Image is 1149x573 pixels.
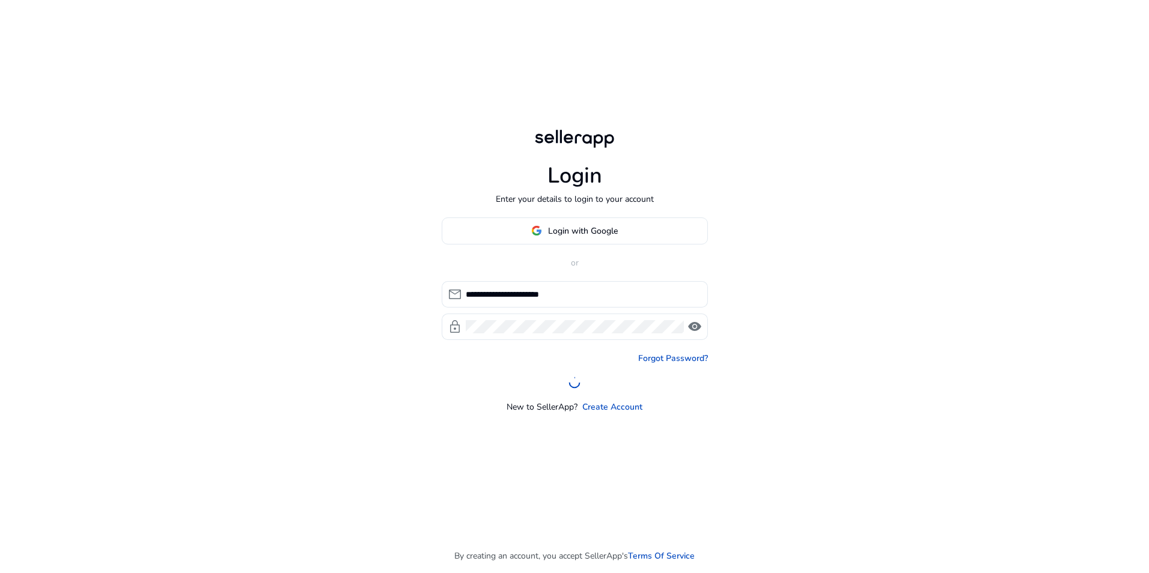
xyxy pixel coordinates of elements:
[442,256,708,269] p: or
[548,225,618,237] span: Login with Google
[448,287,462,302] span: mail
[547,163,602,189] h1: Login
[496,193,654,205] p: Enter your details to login to your account
[531,225,542,236] img: google-logo.svg
[442,217,708,244] button: Login with Google
[448,320,462,334] span: lock
[582,401,642,413] a: Create Account
[638,352,708,365] a: Forgot Password?
[687,320,702,334] span: visibility
[628,550,695,562] a: Terms Of Service
[507,401,578,413] p: New to SellerApp?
